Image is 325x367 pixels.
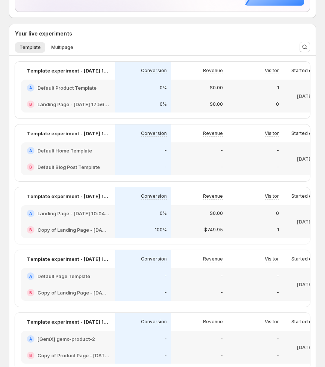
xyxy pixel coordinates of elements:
p: 0 [276,101,279,107]
h2: Copy of Landing Page - [DATE] 10:04:40 [37,226,109,234]
p: Revenue [203,193,223,199]
h2: B [29,228,32,232]
p: $0.00 [210,210,223,216]
p: - [221,352,223,358]
p: 0% [160,210,167,216]
p: [DATE] [297,155,313,163]
p: [DATE] [297,343,313,351]
h2: A [29,274,32,278]
p: [DATE] [297,281,313,288]
h3: Your live experiments [15,30,72,37]
p: Revenue [203,68,223,74]
p: 0 [276,210,279,216]
p: - [277,164,279,170]
h2: Copy of Product Page - [DATE] 15:25:07 [37,352,109,359]
h2: B [29,290,32,295]
p: Started date [291,68,319,74]
p: - [165,290,167,296]
h2: B [29,102,32,107]
p: - [165,336,167,342]
h2: [GemX] gemx-product-2 [37,335,95,343]
p: 0% [160,101,167,107]
p: Revenue [203,319,223,325]
button: Search and filter results [300,42,310,52]
p: - [165,352,167,358]
p: 0% [160,85,167,91]
p: Conversion [141,319,167,325]
p: Visitor [265,319,279,325]
h2: Copy of Landing Page - [DATE] 17:56:37 [37,289,109,296]
p: 1 [277,227,279,233]
h2: Default Page Template [37,272,90,280]
p: Visitor [265,193,279,199]
p: - [277,273,279,279]
p: - [221,290,223,296]
p: - [221,148,223,154]
p: Template experiment - [DATE] 14:46:56 [27,192,109,200]
h2: B [29,165,32,169]
p: $0.00 [210,85,223,91]
h2: A [29,86,32,90]
p: - [277,352,279,358]
h2: A [29,211,32,216]
p: - [165,148,167,154]
h2: A [29,337,32,341]
h2: Default Blog Post Template [37,163,100,171]
p: Conversion [141,68,167,74]
p: Started date [291,193,319,199]
p: Revenue [203,130,223,136]
p: Template experiment - [DATE] 14:55:08 [27,130,109,137]
p: - [221,273,223,279]
p: - [165,164,167,170]
h2: Landing Page - [DATE] 10:04:40 [37,210,109,217]
p: - [221,336,223,342]
p: Started date [291,130,319,136]
p: Template experiment - [DATE] 15:03:30 [27,255,109,263]
h2: Default Product Template [37,84,96,92]
p: [DATE] [297,218,313,225]
h2: A [29,148,32,153]
h2: Default Home Template [37,147,92,154]
span: Template [19,44,41,50]
p: Started date [291,319,319,325]
p: Template experiment - [DATE] 15:07:36 [27,318,109,326]
p: Conversion [141,193,167,199]
p: Started date [291,256,319,262]
p: Conversion [141,256,167,262]
p: - [277,336,279,342]
p: $749.95 [204,227,223,233]
p: Visitor [265,256,279,262]
h2: B [29,353,32,358]
span: Multipage [51,44,73,50]
p: Template experiment - [DATE] 10:19:16 [27,67,109,74]
p: - [165,273,167,279]
p: - [277,148,279,154]
p: 100% [155,227,167,233]
p: Conversion [141,130,167,136]
p: Visitor [265,130,279,136]
h2: Landing Page - [DATE] 17:56:37 [37,101,109,108]
p: Visitor [265,68,279,74]
p: [DATE] [297,92,313,100]
p: - [221,164,223,170]
p: 1 [277,85,279,91]
p: - [277,290,279,296]
p: Revenue [203,256,223,262]
p: $0.00 [210,101,223,107]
